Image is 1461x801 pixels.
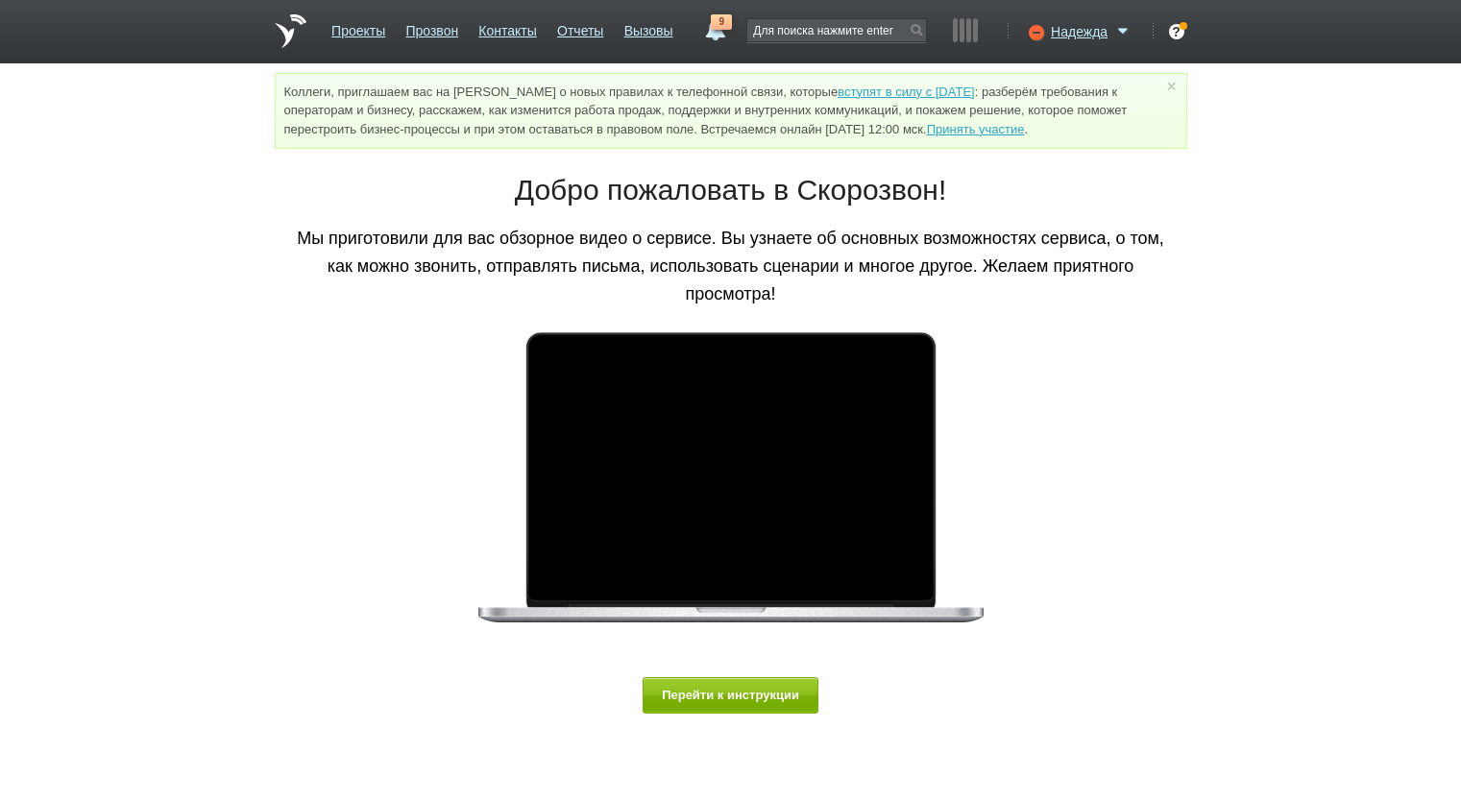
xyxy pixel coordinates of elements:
a: На главную [275,14,306,48]
h1: Добро пожаловать в Скорозвон! [289,170,1173,210]
a: Отчеты [557,13,603,41]
a: Контакты [478,13,536,41]
a: Вызовы [624,13,673,41]
a: Проекты [331,13,385,41]
div: Коллеги, приглашаем вас на [PERSON_NAME] о новых правилах к телефонной связи, которые : разберём ... [275,73,1187,149]
a: 9 [697,14,732,37]
a: Принять участие [927,122,1025,136]
a: вступят в силу с [DATE] [838,85,975,99]
input: Для поиска нажмите enter [747,19,926,41]
button: Перейти к инструкции [643,677,819,713]
a: Надежда [1051,20,1133,39]
div: ? [1169,24,1184,39]
span: 9 [711,14,732,30]
a: × [1162,82,1180,90]
p: Мы приготовили для вас обзорное видео о сервисе. Вы узнаете об основных возможностях сервиса, о т... [289,225,1173,307]
span: Надежда [1051,22,1108,41]
a: Прозвон [405,13,458,41]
